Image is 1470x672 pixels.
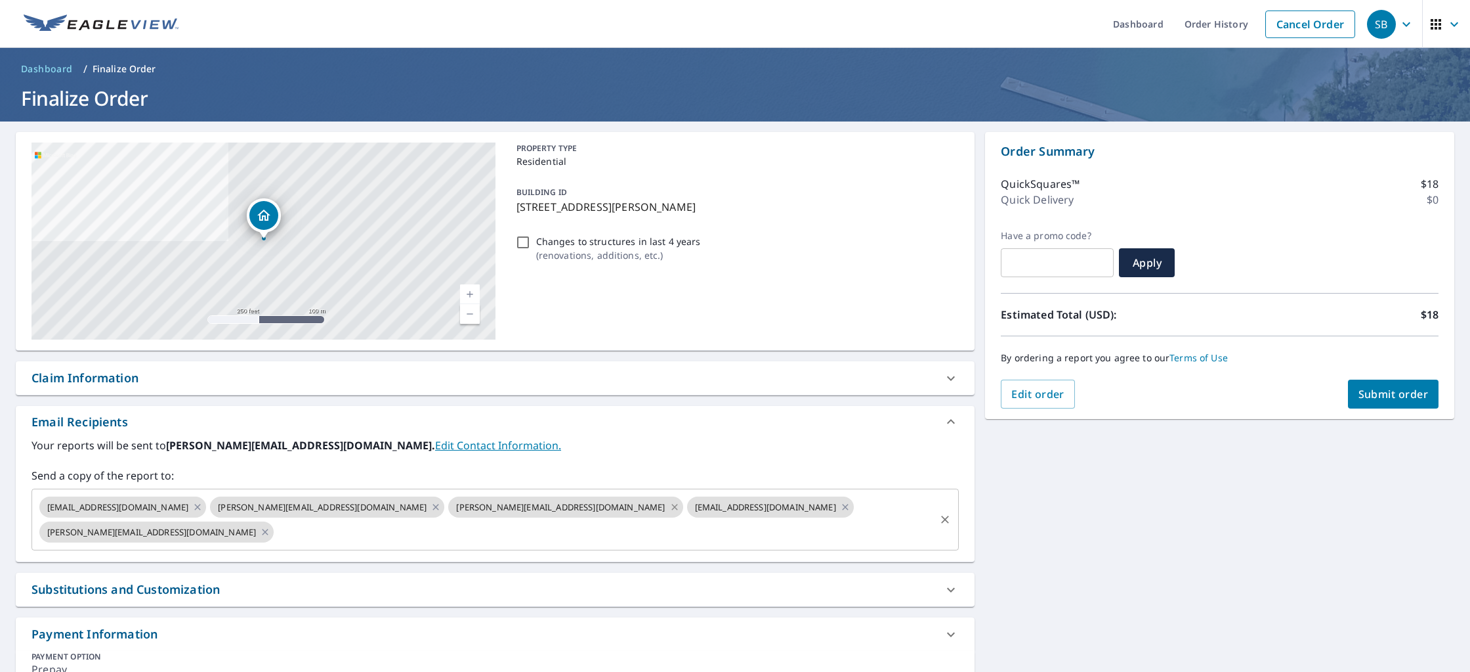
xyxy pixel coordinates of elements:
a: Cancel Order [1265,11,1355,38]
div: Payment Information [31,625,157,643]
p: PROPERTY TYPE [516,143,954,154]
p: BUILDING ID [516,187,567,198]
label: Have a promo code? [1001,230,1114,242]
p: Estimated Total (USD): [1001,307,1219,323]
div: Payment Information [16,617,975,651]
a: Dashboard [16,58,78,79]
div: SB [1367,10,1396,39]
div: Substitutions and Customization [16,573,975,606]
span: Edit order [1011,387,1064,401]
a: EditContactInfo [435,438,561,453]
a: Current Level 17, Zoom Out [460,304,480,324]
label: Your reports will be sent to [31,437,959,453]
a: Current Level 17, Zoom In [460,284,480,304]
nav: breadcrumb [16,58,1454,79]
div: PAYMENT OPTION [31,651,959,662]
button: Edit order [1001,380,1075,409]
div: [PERSON_NAME][EMAIL_ADDRESS][DOMAIN_NAME] [210,497,444,518]
p: $18 [1421,307,1438,323]
div: [PERSON_NAME][EMAIL_ADDRESS][DOMAIN_NAME] [39,522,274,543]
p: Order Summary [1001,143,1438,160]
p: $0 [1427,192,1438,208]
div: Email Recipients [16,406,975,437]
img: EV Logo [24,14,178,34]
p: [STREET_ADDRESS][PERSON_NAME] [516,199,954,215]
div: Claim Information [16,361,975,395]
span: [PERSON_NAME][EMAIL_ADDRESS][DOMAIN_NAME] [39,526,264,539]
div: Substitutions and Customization [31,581,220,598]
p: ( renovations, additions, etc. ) [536,248,701,262]
h1: Finalize Order [16,85,1454,112]
li: / [83,61,87,77]
div: [PERSON_NAME][EMAIL_ADDRESS][DOMAIN_NAME] [448,497,682,518]
p: Quick Delivery [1001,192,1074,208]
span: Submit order [1358,387,1429,401]
div: Email Recipients [31,413,128,431]
button: Apply [1119,248,1175,277]
p: QuickSquares™ [1001,176,1080,192]
span: [EMAIL_ADDRESS][DOMAIN_NAME] [39,501,196,514]
p: By ordering a report you agree to our [1001,352,1438,364]
span: Apply [1129,256,1164,270]
div: Dropped pin, building 1, Residential property, 467 Chambless Rd Sarepta, LA 71071 [247,198,281,239]
label: Send a copy of the report to: [31,468,959,483]
div: Claim Information [31,369,138,387]
span: Dashboard [21,62,73,76]
div: [EMAIL_ADDRESS][DOMAIN_NAME] [39,497,206,518]
span: [EMAIL_ADDRESS][DOMAIN_NAME] [687,501,844,514]
b: [PERSON_NAME][EMAIL_ADDRESS][DOMAIN_NAME]. [166,438,435,453]
p: Residential [516,154,954,168]
div: [EMAIL_ADDRESS][DOMAIN_NAME] [687,497,854,518]
button: Submit order [1348,380,1439,409]
span: [PERSON_NAME][EMAIL_ADDRESS][DOMAIN_NAME] [210,501,434,514]
button: Clear [936,510,954,529]
a: Terms of Use [1169,351,1228,364]
span: [PERSON_NAME][EMAIL_ADDRESS][DOMAIN_NAME] [448,501,673,514]
p: Changes to structures in last 4 years [536,235,701,248]
p: $18 [1421,176,1438,192]
p: Finalize Order [93,62,156,76]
